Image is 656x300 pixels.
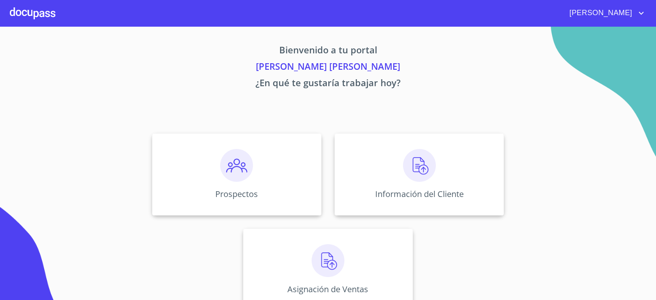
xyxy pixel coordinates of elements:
[75,76,581,92] p: ¿En qué te gustaría trabajar hoy?
[287,284,368,295] p: Asignación de Ventas
[75,60,581,76] p: [PERSON_NAME] [PERSON_NAME]
[220,149,253,182] img: prospectos.png
[403,149,436,182] img: carga.png
[215,188,258,199] p: Prospectos
[75,43,581,60] p: Bienvenido a tu portal
[563,7,636,20] span: [PERSON_NAME]
[563,7,646,20] button: account of current user
[375,188,464,199] p: Información del Cliente
[312,244,344,277] img: carga.png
